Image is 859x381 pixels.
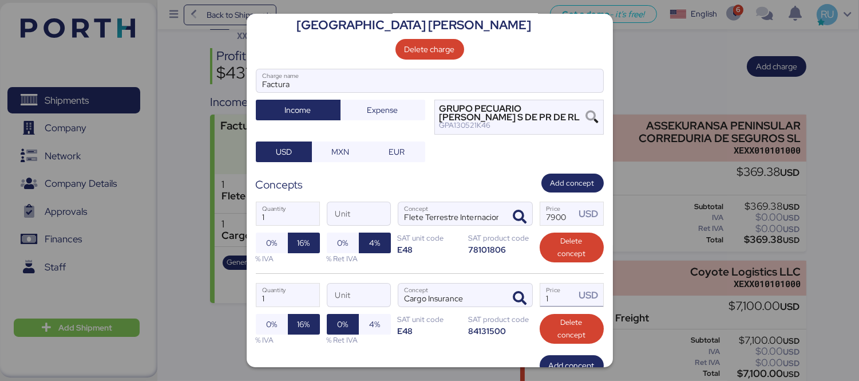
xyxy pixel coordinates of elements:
button: 0% [327,233,359,253]
input: Quantity [256,202,319,225]
div: GPA130521K46 [440,121,586,129]
span: Delete concept [549,316,595,341]
span: Delete concept [549,235,595,260]
span: MXN [331,145,349,159]
span: Add concept [551,177,595,190]
button: EUR [369,142,425,162]
button: 0% [327,314,359,335]
button: Income [256,100,341,120]
input: Concept [398,284,505,307]
span: 0% [337,317,348,331]
span: Income [285,103,311,117]
div: USD [579,288,603,303]
button: ConceptConcept [508,286,532,311]
div: E48 [398,325,462,336]
input: Price [540,202,576,225]
input: Charge name [256,69,603,92]
button: 0% [256,233,288,253]
input: Unit [327,202,390,225]
div: GRUPO PECUARIO [PERSON_NAME] S DE PR DE RL [440,105,586,121]
button: 0% [256,314,288,335]
span: 0% [266,317,277,331]
div: % IVA [256,253,320,264]
div: % Ret IVA [327,335,391,345]
span: EUR [389,145,405,159]
input: Price [540,284,576,307]
input: Quantity [256,284,319,307]
button: 4% [359,233,391,253]
button: Delete charge [395,39,464,60]
span: 4% [369,236,380,250]
button: Expense [341,100,425,120]
div: SAT unit code [398,314,462,325]
span: 16% [298,317,310,331]
span: Add concept [549,359,595,372]
div: % IVA [256,335,320,345]
span: Delete charge [405,42,455,56]
span: 4% [369,317,380,331]
div: SAT product code [469,314,533,325]
span: 0% [266,236,277,250]
div: USD [579,207,603,221]
button: USD [256,142,312,162]
span: 0% [337,236,348,250]
button: 16% [288,233,320,253]
div: SAT product code [469,233,533,243]
button: Delete concept [540,314,604,344]
button: 4% [359,314,391,335]
div: % Ret IVA [327,253,391,264]
button: Add concept [541,174,604,193]
button: MXN [312,142,369,162]
div: E48 [398,244,462,255]
span: Expense [367,103,398,117]
input: Unit [327,284,390,307]
span: 16% [298,236,310,250]
button: Add concept [540,355,604,376]
div: Concepts [256,176,303,193]
span: USD [276,145,292,159]
input: Concept [398,202,505,225]
button: Delete concept [540,233,604,262]
button: 16% [288,314,320,335]
div: SAT unit code [398,233,462,243]
div: 84131500 [469,325,533,336]
button: ConceptConcept [508,205,532,229]
div: 78101806 [469,244,533,255]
